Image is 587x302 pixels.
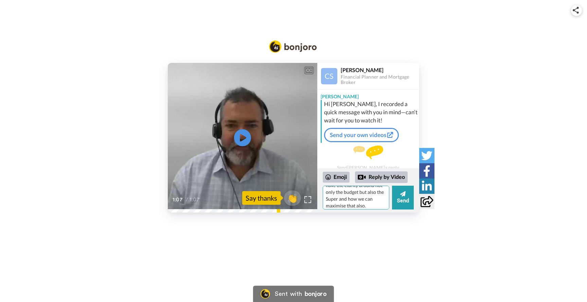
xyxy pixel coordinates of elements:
div: Emoji [323,172,350,183]
img: Profile Image [321,68,337,84]
div: Hi [PERSON_NAME], I recorded a quick message with you in mind—can’t wait for you to watch it! [324,100,417,124]
div: [PERSON_NAME] [341,67,419,73]
div: Send [PERSON_NAME] a reply. [317,146,419,170]
img: Full screen [304,196,311,203]
div: CC [305,67,313,74]
div: Reply by Video [355,171,408,183]
div: Say thanks [242,191,281,205]
span: 👏 [284,192,301,203]
textarea: Hey [PERSON_NAME], Thanks mate! Looking forward to working with you. Me and [PERSON_NAME] had a g... [323,186,389,209]
div: Financial Planner and Mortgage Broker [341,74,419,86]
img: ic_share.svg [573,7,579,14]
button: 👏 [284,190,301,206]
img: message.svg [353,146,383,159]
span: / [186,196,188,204]
span: 1:07 [190,196,201,204]
img: Bonjoro Logo [269,40,317,53]
div: [PERSON_NAME] [317,90,419,100]
span: 1:07 [173,196,184,204]
button: Send [392,186,414,209]
div: Reply by Video [358,173,366,181]
a: Send your own videos [324,128,399,142]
